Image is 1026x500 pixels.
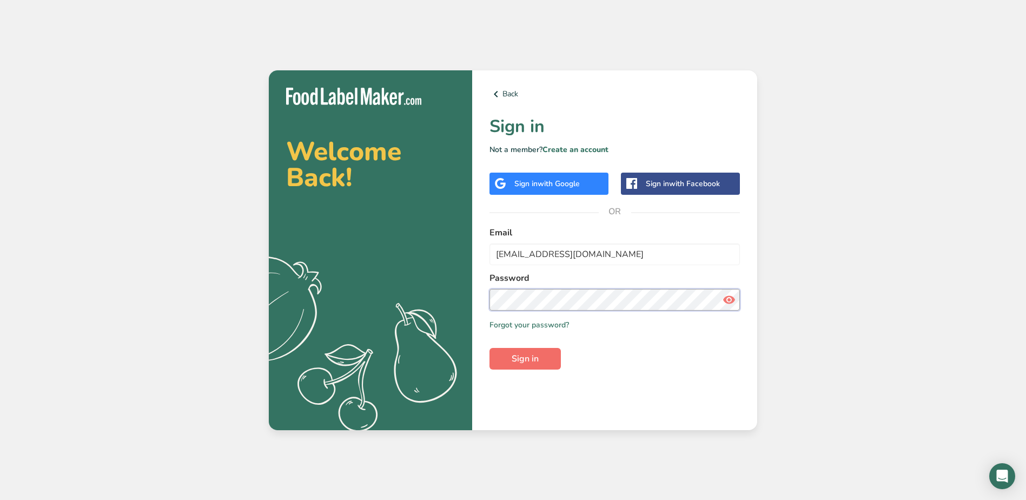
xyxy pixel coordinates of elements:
h1: Sign in [489,114,740,140]
button: Sign in [489,348,561,370]
span: OR [599,195,631,228]
a: Forgot your password? [489,319,569,331]
a: Back [489,88,740,101]
div: Sign in [646,178,720,189]
h2: Welcome Back! [286,139,455,190]
input: Enter Your Email [489,244,740,265]
p: Not a member? [489,144,740,155]
img: Food Label Maker [286,88,421,106]
label: Password [489,272,740,285]
span: with Google [538,179,580,189]
div: Open Intercom Messenger [989,463,1015,489]
a: Create an account [542,144,608,155]
div: Sign in [514,178,580,189]
span: Sign in [512,352,539,365]
span: with Facebook [669,179,720,189]
label: Email [489,226,740,239]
